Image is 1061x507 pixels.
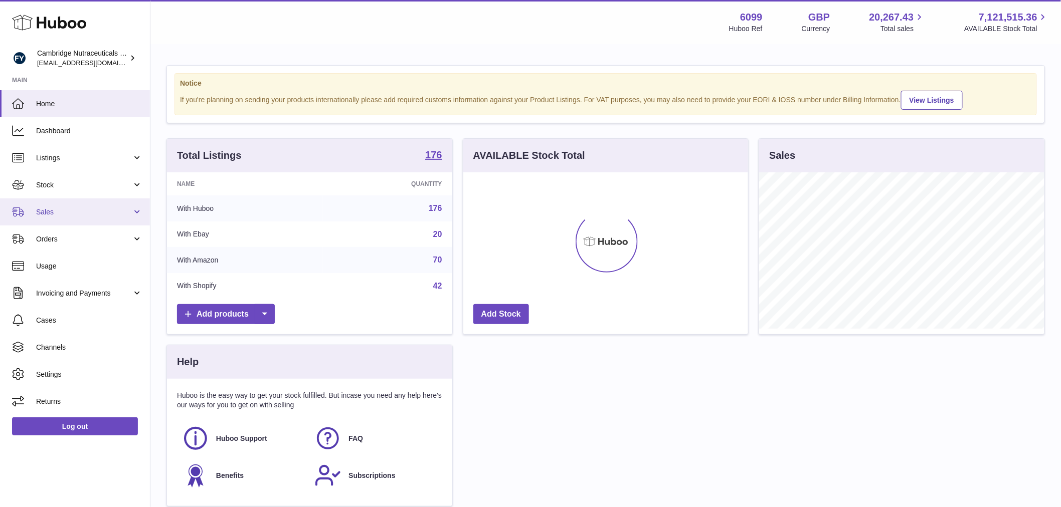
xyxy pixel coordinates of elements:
[802,24,830,34] div: Currency
[12,51,27,66] img: internalAdmin-6099@internal.huboo.com
[182,425,304,452] a: Huboo Support
[177,355,199,369] h3: Help
[901,91,963,110] a: View Listings
[964,11,1049,34] a: 7,121,515.36 AVAILABLE Stock Total
[37,49,127,68] div: Cambridge Nutraceuticals Ltd
[36,99,142,109] span: Home
[180,79,1031,88] strong: Notice
[36,207,132,217] span: Sales
[177,149,242,162] h3: Total Listings
[36,180,132,190] span: Stock
[36,370,142,379] span: Settings
[808,11,830,24] strong: GBP
[433,230,442,238] a: 20
[729,24,763,34] div: Huboo Ref
[740,11,763,24] strong: 6099
[323,172,452,195] th: Quantity
[36,343,142,352] span: Channels
[429,204,442,212] a: 176
[348,434,363,443] span: FAQ
[177,391,442,410] p: Huboo is the easy way to get your stock fulfilled. But incase you need any help here's our ways f...
[869,11,925,34] a: 20,267.43 Total sales
[216,471,244,480] span: Benefits
[36,126,142,136] span: Dashboard
[36,262,142,271] span: Usage
[880,24,925,34] span: Total sales
[425,150,442,160] strong: 176
[769,149,795,162] h3: Sales
[180,89,1031,110] div: If you're planning on sending your products internationally please add required customs informati...
[167,195,323,221] td: With Huboo
[433,282,442,290] a: 42
[473,304,529,325] a: Add Stock
[36,316,142,325] span: Cases
[216,434,267,443] span: Huboo Support
[167,273,323,299] td: With Shopify
[36,397,142,406] span: Returns
[177,304,275,325] a: Add products
[36,289,132,298] span: Invoicing and Payments
[314,462,437,489] a: Subscriptions
[36,234,132,244] span: Orders
[979,11,1037,24] span: 7,121,515.36
[37,59,147,67] span: [EMAIL_ADDRESS][DOMAIN_NAME]
[12,417,138,435] a: Log out
[167,221,323,247] td: With Ebay
[433,256,442,264] a: 70
[473,149,585,162] h3: AVAILABLE Stock Total
[36,153,132,163] span: Listings
[425,150,442,162] a: 176
[314,425,437,452] a: FAQ
[964,24,1049,34] span: AVAILABLE Stock Total
[182,462,304,489] a: Benefits
[167,172,323,195] th: Name
[869,11,914,24] span: 20,267.43
[348,471,395,480] span: Subscriptions
[167,247,323,273] td: With Amazon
